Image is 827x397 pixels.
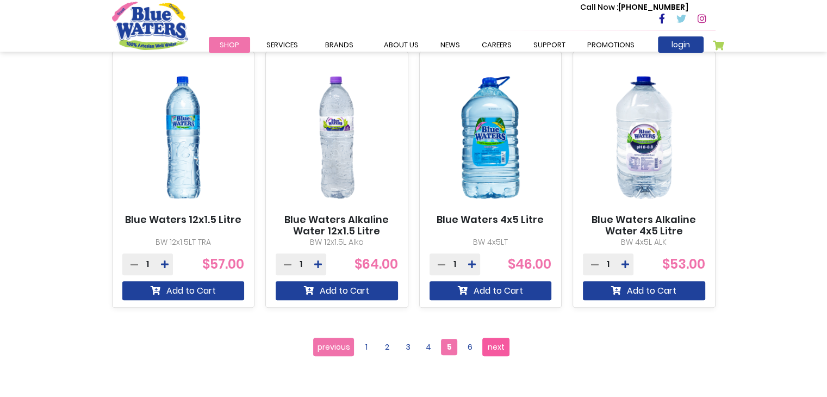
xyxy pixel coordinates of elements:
a: about us [373,37,430,53]
p: BW 12x1.5LT TRA [122,237,245,248]
a: 6 [462,339,478,355]
span: $46.00 [508,255,551,273]
a: 3 [400,339,416,355]
a: Blue Waters Alkaline Water 12x1.5 Litre [276,214,398,237]
p: [PHONE_NUMBER] [580,2,688,13]
a: 2 [379,339,395,355]
span: next [488,339,505,355]
img: Blue Waters Alkaline Water 12x1.5 Litre [276,61,398,214]
span: previous [318,339,350,355]
button: Add to Cart [583,281,705,300]
a: next [482,338,509,356]
a: careers [471,37,523,53]
span: Call Now : [580,2,618,13]
img: Blue Waters 4x5 Litre [430,61,552,214]
span: $53.00 [662,255,705,273]
button: Add to Cart [430,281,552,300]
span: Services [266,40,298,50]
a: previous [313,338,354,356]
a: Blue Waters 4x5 Litre [437,214,544,226]
span: $57.00 [202,255,244,273]
span: Shop [220,40,239,50]
a: store logo [112,2,188,49]
span: 5 [441,339,457,355]
span: $64.00 [355,255,398,273]
span: Brands [325,40,353,50]
a: 4 [420,339,437,355]
p: BW 4x5LT [430,237,552,248]
a: support [523,37,576,53]
p: BW 12x1.5L Alka [276,237,398,248]
img: Blue Waters 12x1.5 Litre [122,61,245,214]
a: Blue Waters Alkaline Water 4x5 Litre [583,214,705,237]
a: Promotions [576,37,645,53]
button: Add to Cart [122,281,245,300]
p: BW 4x5L ALK [583,237,705,248]
a: 1 [358,339,375,355]
button: Add to Cart [276,281,398,300]
a: News [430,37,471,53]
img: Blue Waters Alkaline Water 4x5 Litre [583,61,705,214]
a: Blue Waters 12x1.5 Litre [125,214,241,226]
a: login [658,36,704,53]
